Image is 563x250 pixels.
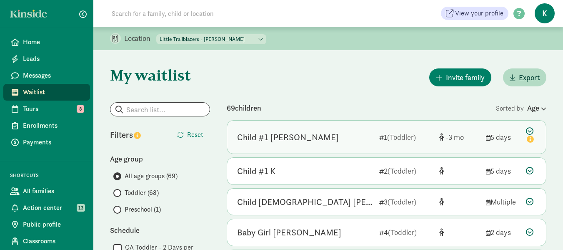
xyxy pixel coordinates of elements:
[455,8,503,18] span: View your profile
[439,227,479,238] div: [object Object]
[3,233,90,250] a: Classrooms
[110,153,210,164] div: Age group
[439,131,479,143] div: [object Object]
[486,196,519,207] div: Multiple
[3,183,90,199] a: All families
[3,101,90,117] a: Tours 8
[486,165,519,177] div: 5 days
[519,72,540,83] span: Export
[3,34,90,51] a: Home
[439,165,479,177] div: [object Object]
[439,196,479,207] div: [object Object]
[110,225,210,236] div: Schedule
[227,102,496,114] div: 69 children
[3,134,90,151] a: Payments
[125,205,161,215] span: Preschool (1)
[237,226,341,239] div: Baby Girl Jones
[527,102,546,114] div: Age
[379,227,433,238] div: 4
[23,236,83,246] span: Classrooms
[23,186,83,196] span: All families
[23,137,83,147] span: Payments
[445,132,464,142] span: -3
[3,216,90,233] a: Public profile
[237,195,373,209] div: Child 1 Slater
[125,171,178,181] span: All age groups (69)
[503,68,546,86] button: Export
[107,5,340,22] input: Search for a family, child or location
[486,227,519,238] div: 2 days
[3,51,90,67] a: Leads
[388,166,416,176] span: (Toddler)
[23,87,83,97] span: Waitlist
[3,84,90,101] a: Waitlist
[23,71,83,81] span: Messages
[535,3,555,23] span: K
[379,131,433,143] div: 1
[387,132,416,142] span: (Toddler)
[388,197,416,207] span: (Toddler)
[125,188,159,198] span: Toddler (68)
[237,131,339,144] div: Child #1 Brousseau
[124,33,156,43] p: Location
[3,199,90,216] a: Action center 13
[446,72,485,83] span: Invite family
[170,126,210,143] button: Reset
[23,220,83,230] span: Public profile
[23,54,83,64] span: Leads
[23,37,83,47] span: Home
[23,203,83,213] span: Action center
[379,165,433,177] div: 2
[110,129,160,141] div: Filters
[77,204,85,212] span: 13
[486,131,519,143] div: 5 days
[3,117,90,134] a: Enrollments
[77,105,84,113] span: 8
[429,68,491,86] button: Invite family
[187,130,203,140] span: Reset
[388,227,417,237] span: (Toddler)
[521,210,563,250] iframe: Chat Widget
[110,103,210,116] input: Search list...
[110,67,210,83] h1: My waitlist
[496,102,546,114] div: Sorted by
[237,164,275,178] div: Child #1 K
[3,67,90,84] a: Messages
[23,104,83,114] span: Tours
[379,196,433,207] div: 3
[23,121,83,131] span: Enrollments
[441,7,508,20] a: View your profile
